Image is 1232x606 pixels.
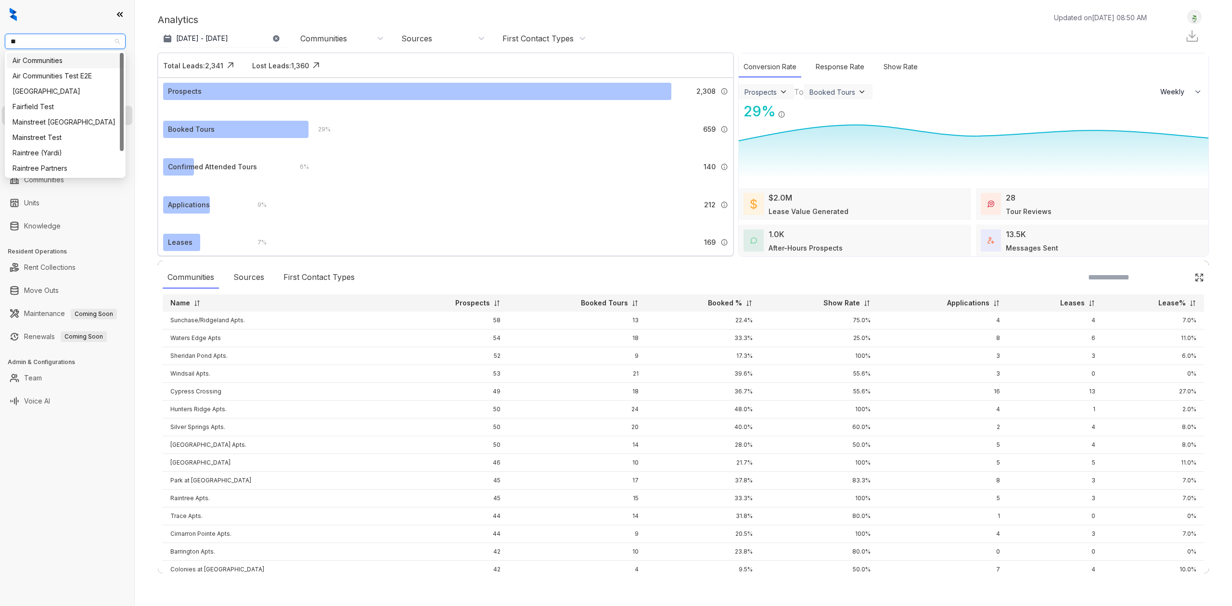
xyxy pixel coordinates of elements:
[229,266,269,289] div: Sources
[646,525,760,543] td: 20.5%
[8,247,134,256] h3: Resident Operations
[163,454,394,472] td: [GEOGRAPHIC_DATA]
[223,58,238,73] img: Click Icon
[1103,401,1204,418] td: 2.0%
[2,327,132,346] li: Renewals
[1188,12,1201,22] img: UserAvatar
[508,365,646,383] td: 21
[878,490,1007,507] td: 5
[646,436,760,454] td: 28.0%
[508,561,646,579] td: 4
[163,329,394,347] td: Waters Edge Apts
[508,312,646,329] td: 13
[1006,192,1015,203] div: 28
[1006,243,1058,253] div: Messages Sent
[760,561,879,579] td: 50.0%
[1103,507,1204,525] td: 0%
[646,312,760,329] td: 22.4%
[508,472,646,490] td: 17
[1008,383,1103,401] td: 13
[13,55,118,66] div: Air Communities
[1008,329,1103,347] td: 6
[394,454,508,472] td: 46
[823,298,860,308] p: Show Rate
[2,216,132,236] li: Knowledge
[988,201,994,207] img: TourReviews
[508,347,646,365] td: 9
[10,8,17,21] img: logo
[779,87,788,97] img: ViewFilterArrow
[158,13,198,27] p: Analytics
[760,347,879,365] td: 100%
[508,543,646,561] td: 10
[7,161,124,176] div: Raintree Partners
[1103,312,1204,329] td: 7.0%
[993,300,1000,307] img: sorting
[760,454,879,472] td: 100%
[168,237,192,248] div: Leases
[7,99,124,114] div: Fairfield Test
[394,490,508,507] td: 45
[394,525,508,543] td: 44
[394,543,508,561] td: 42
[2,281,132,300] li: Move Outs
[163,365,394,383] td: Windsail Apts.
[1103,490,1204,507] td: 7.0%
[1103,329,1204,347] td: 11.0%
[744,88,777,96] div: Prospects
[646,418,760,436] td: 40.0%
[2,391,132,411] li: Voice AI
[508,383,646,401] td: 18
[646,347,760,365] td: 17.3%
[947,298,989,308] p: Applications
[988,237,994,244] img: TotalFum
[878,525,1007,543] td: 4
[778,111,785,118] img: Info
[878,329,1007,347] td: 8
[878,418,1007,436] td: 2
[7,68,124,84] div: Air Communities Test E2E
[394,561,508,579] td: 42
[1008,525,1103,543] td: 3
[163,561,394,579] td: Colonies at [GEOGRAPHIC_DATA]
[1008,401,1103,418] td: 1
[1189,300,1196,307] img: sorting
[760,329,879,347] td: 25.0%
[1008,507,1103,525] td: 0
[394,401,508,418] td: 50
[493,300,500,307] img: sorting
[394,312,508,329] td: 58
[248,200,267,210] div: 9 %
[24,391,50,411] a: Voice AI
[24,170,64,189] a: Communities
[2,368,132,388] li: Team
[646,472,760,490] td: 37.8%
[13,117,118,127] div: Mainstreet [GEOGRAPHIC_DATA]
[1008,312,1103,329] td: 4
[163,312,394,329] td: Sunchase/Ridgeland Apts.
[581,298,628,308] p: Booked Tours
[24,281,59,300] a: Move Outs
[1103,347,1204,365] td: 6.0%
[1006,206,1052,216] div: Tour Reviews
[1103,543,1204,561] td: 0%
[24,258,76,277] a: Rent Collections
[704,162,716,172] span: 140
[163,383,394,401] td: Cypress Crossing
[760,383,879,401] td: 55.6%
[1054,13,1147,23] p: Updated on [DATE] 08:50 AM
[760,418,879,436] td: 60.0%
[863,300,871,307] img: sorting
[794,86,804,98] div: To
[1103,418,1204,436] td: 8.0%
[13,101,118,112] div: Fairfield Test
[1008,365,1103,383] td: 0
[163,525,394,543] td: Cimarron Pointe Apts.
[394,507,508,525] td: 44
[163,507,394,525] td: Trace Apts.
[878,383,1007,401] td: 16
[760,490,879,507] td: 100%
[785,102,800,116] img: Click Icon
[163,436,394,454] td: [GEOGRAPHIC_DATA] Apts.
[309,58,323,73] img: Click Icon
